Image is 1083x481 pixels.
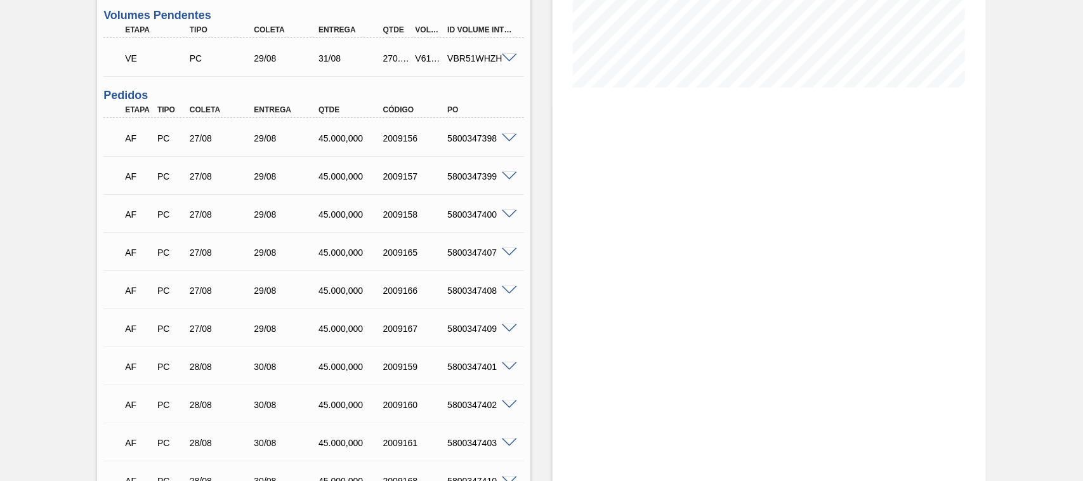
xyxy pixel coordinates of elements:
[444,286,516,296] div: 5800347408
[187,53,258,63] div: Pedido de Compra
[315,400,387,410] div: 45.000,000
[380,53,413,63] div: 270.000,000
[412,53,445,63] div: V617332
[315,362,387,372] div: 45.000,000
[251,438,322,448] div: 30/08/2025
[380,133,452,143] div: 2009156
[444,53,516,63] div: VBR51WHZH
[187,133,258,143] div: 27/08/2025
[315,438,387,448] div: 45.000,000
[187,209,258,220] div: 27/08/2025
[187,25,258,34] div: Tipo
[125,286,152,296] p: AF
[187,362,258,372] div: 28/08/2025
[380,438,452,448] div: 2009161
[187,400,258,410] div: 28/08/2025
[187,324,258,334] div: 27/08/2025
[154,133,187,143] div: Pedido de Compra
[315,25,387,34] div: Entrega
[315,209,387,220] div: 45.000,000
[187,171,258,181] div: 27/08/2025
[125,324,152,334] p: AF
[251,400,322,410] div: 30/08/2025
[125,438,152,448] p: AF
[154,438,187,448] div: Pedido de Compra
[444,171,516,181] div: 5800347399
[122,239,155,267] div: Aguardando Faturamento
[125,171,152,181] p: AF
[122,201,155,228] div: Aguardando Faturamento
[315,133,387,143] div: 45.000,000
[154,400,187,410] div: Pedido de Compra
[154,171,187,181] div: Pedido de Compra
[315,105,387,114] div: Qtde
[315,286,387,296] div: 45.000,000
[122,105,155,114] div: Etapa
[154,247,187,258] div: Pedido de Compra
[122,353,155,381] div: Aguardando Faturamento
[125,133,152,143] p: AF
[315,171,387,181] div: 45.000,000
[251,324,322,334] div: 29/08/2025
[154,286,187,296] div: Pedido de Compra
[251,286,322,296] div: 29/08/2025
[154,324,187,334] div: Pedido de Compra
[251,25,322,34] div: Coleta
[444,209,516,220] div: 5800347400
[251,105,322,114] div: Entrega
[122,391,155,419] div: Aguardando Faturamento
[315,247,387,258] div: 45.000,000
[380,324,452,334] div: 2009167
[251,133,322,143] div: 29/08/2025
[380,362,452,372] div: 2009159
[122,277,155,305] div: Aguardando Faturamento
[251,171,322,181] div: 29/08/2025
[380,105,452,114] div: Código
[380,171,452,181] div: 2009157
[380,286,452,296] div: 2009166
[154,105,187,114] div: Tipo
[315,53,387,63] div: 31/08/2025
[444,324,516,334] div: 5800347409
[187,105,258,114] div: Coleta
[103,9,524,22] h3: Volumes Pendentes
[187,286,258,296] div: 27/08/2025
[125,400,152,410] p: AF
[154,209,187,220] div: Pedido de Compra
[380,247,452,258] div: 2009165
[251,53,322,63] div: 29/08/2025
[444,362,516,372] div: 5800347401
[444,247,516,258] div: 5800347407
[380,209,452,220] div: 2009158
[251,247,322,258] div: 29/08/2025
[444,133,516,143] div: 5800347398
[125,209,152,220] p: AF
[315,324,387,334] div: 45.000,000
[154,362,187,372] div: Pedido de Compra
[187,247,258,258] div: 27/08/2025
[251,362,322,372] div: 30/08/2025
[251,209,322,220] div: 29/08/2025
[444,105,516,114] div: PO
[122,429,155,457] div: Aguardando Faturamento
[122,124,155,152] div: Aguardando Faturamento
[122,44,194,72] div: Volume Enviado para Transporte
[125,53,190,63] p: VE
[444,25,516,34] div: Id Volume Interno
[122,25,194,34] div: Etapa
[444,438,516,448] div: 5800347403
[103,89,524,102] h3: Pedidos
[122,315,155,343] div: Aguardando Faturamento
[125,247,152,258] p: AF
[444,400,516,410] div: 5800347402
[187,438,258,448] div: 28/08/2025
[122,162,155,190] div: Aguardando Faturamento
[380,400,452,410] div: 2009160
[125,362,152,372] p: AF
[412,25,445,34] div: Volume Portal
[380,25,413,34] div: Qtde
